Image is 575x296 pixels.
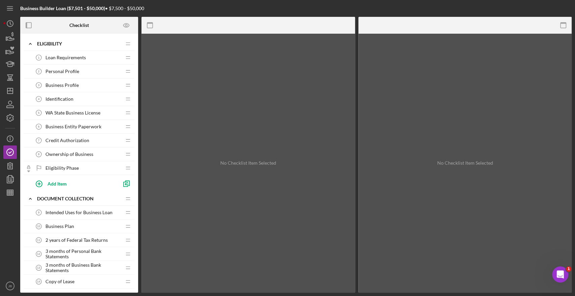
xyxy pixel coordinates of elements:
[45,224,74,229] span: Business Plan
[105,3,118,15] button: Home
[5,149,129,235] div: Christina says…
[38,97,40,101] tspan: 4
[5,79,129,149] div: John says…
[45,262,121,273] span: 3 months of Business Bank Statements
[20,5,105,11] b: Business Builder Loan ($7,501 - $50,000)
[30,123,124,129] div: Thanks,
[30,100,124,120] div: Can I get a list of all the projects for 9/24 – 8/25 to compare with the 12 loans that were issued?
[19,4,30,14] img: Profile image for Christina
[38,139,40,142] tspan: 7
[220,160,276,166] div: No Checklist Item Selected
[45,152,93,157] span: Ownership of Business
[11,193,105,199] div: Best,
[45,279,74,284] span: Copy of Lease
[11,153,105,160] div: Hi [PERSON_NAME],
[37,41,121,46] div: Eligibility
[6,201,129,212] textarea: Message…
[38,125,40,128] tspan: 6
[30,177,118,190] button: Add Item
[45,138,89,143] span: Credit Authorization
[45,55,86,60] span: Loan Requirements
[37,238,40,242] tspan: 11
[11,163,105,189] div: Please find the list attached. You can also verify this from your Dashboard - and apply a filter ...
[116,212,126,223] button: Send a message…
[45,210,113,215] span: Intended Uses for Business Loan
[38,70,40,73] tspan: 2
[45,249,121,259] span: 3 months of Personal Bank Statements
[37,252,40,256] tspan: 12
[11,199,105,206] div: [PERSON_NAME]
[47,177,67,190] div: Add Item
[3,279,17,293] button: JB
[20,6,144,11] div: • $7,500 - $50,000
[45,110,100,116] span: WA State Business License
[10,215,16,221] button: Emoji picker
[5,149,110,221] div: Hi [PERSON_NAME],Please find the list attached. You can also verify this from your Dashboard - an...
[38,211,40,214] tspan: 9
[30,133,124,139] div: [PERSON_NAME]
[566,266,571,272] span: 1
[33,8,67,15] p: Active 45m ago
[37,196,121,201] div: Document Collection
[45,83,79,88] span: Business Profile
[38,56,40,59] tspan: 1
[45,165,79,171] span: Eligibility Phase
[37,280,40,283] tspan: 14
[37,266,40,269] tspan: 13
[11,13,105,53] div: On a separate note, thank you for processing the payment. Please feel free to proceed with signin...
[45,69,79,74] span: Personal Profile
[69,23,89,28] b: Checklist
[45,96,73,102] span: Identification
[45,237,108,243] span: 2 years of Federal Tax Returns
[437,160,493,166] div: No Checklist Item Selected
[45,124,101,129] span: Business Entity Paperwork
[119,18,134,33] button: Preview as
[4,3,17,15] button: go back
[24,79,129,143] div: I can get those from Downhome, but I need to know which loans to pull.Can I get a list of all the...
[11,56,105,63] div: Best,
[8,284,12,288] text: JB
[552,266,568,283] iframe: Intercom live chat
[38,84,40,87] tspan: 3
[33,3,76,8] h1: [PERSON_NAME]
[30,83,124,96] div: I can get those from Downhome, but I need to know which loans to pull.
[21,215,27,221] button: Gif picker
[38,153,40,156] tspan: 8
[32,215,37,221] button: Upload attachment
[11,63,105,70] div: [PERSON_NAME]
[118,3,130,15] div: Close
[37,225,40,228] tspan: 10
[43,215,48,221] button: Start recording
[38,111,40,114] tspan: 5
